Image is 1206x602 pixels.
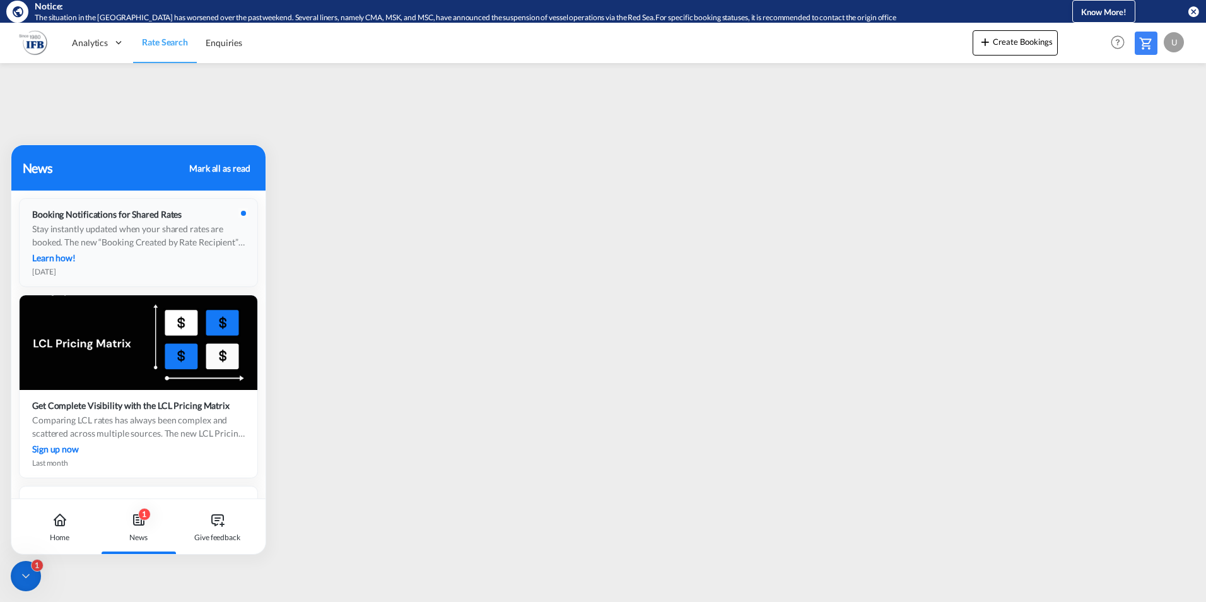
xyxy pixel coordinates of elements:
[35,13,1021,23] div: The situation in the Red Sea has worsened over the past weekend. Several liners, namely CMA, MSK,...
[1107,32,1128,53] span: Help
[1107,32,1135,54] div: Help
[206,37,242,48] span: Enquiries
[63,22,133,63] div: Analytics
[973,30,1058,56] button: icon-plus 400-fgCreate Bookings
[1164,32,1184,52] div: U
[1187,5,1200,18] button: icon-close-circle
[19,28,47,57] img: b628ab10256c11eeb52753acbc15d091.png
[1081,7,1127,17] span: Know More!
[142,37,188,47] span: Rate Search
[72,37,108,49] span: Analytics
[197,22,251,63] a: Enquiries
[11,5,24,18] md-icon: icon-earth
[978,34,993,49] md-icon: icon-plus 400-fg
[133,22,197,63] a: Rate Search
